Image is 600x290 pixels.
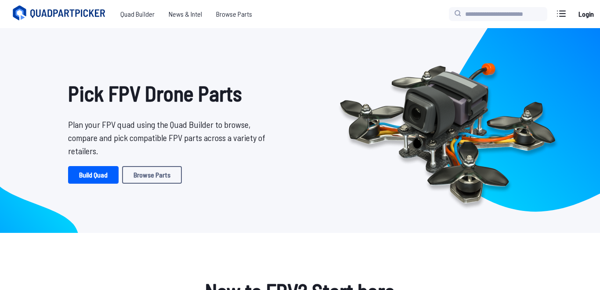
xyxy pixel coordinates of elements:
[209,5,259,23] a: Browse Parts
[68,166,119,184] a: Build Quad
[321,43,574,218] img: Quadcopter
[113,5,162,23] a: Quad Builder
[68,77,272,109] h1: Pick FPV Drone Parts
[575,5,596,23] a: Login
[162,5,209,23] a: News & Intel
[122,166,182,184] a: Browse Parts
[68,118,272,157] p: Plan your FPV quad using the Quad Builder to browse, compare and pick compatible FPV parts across...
